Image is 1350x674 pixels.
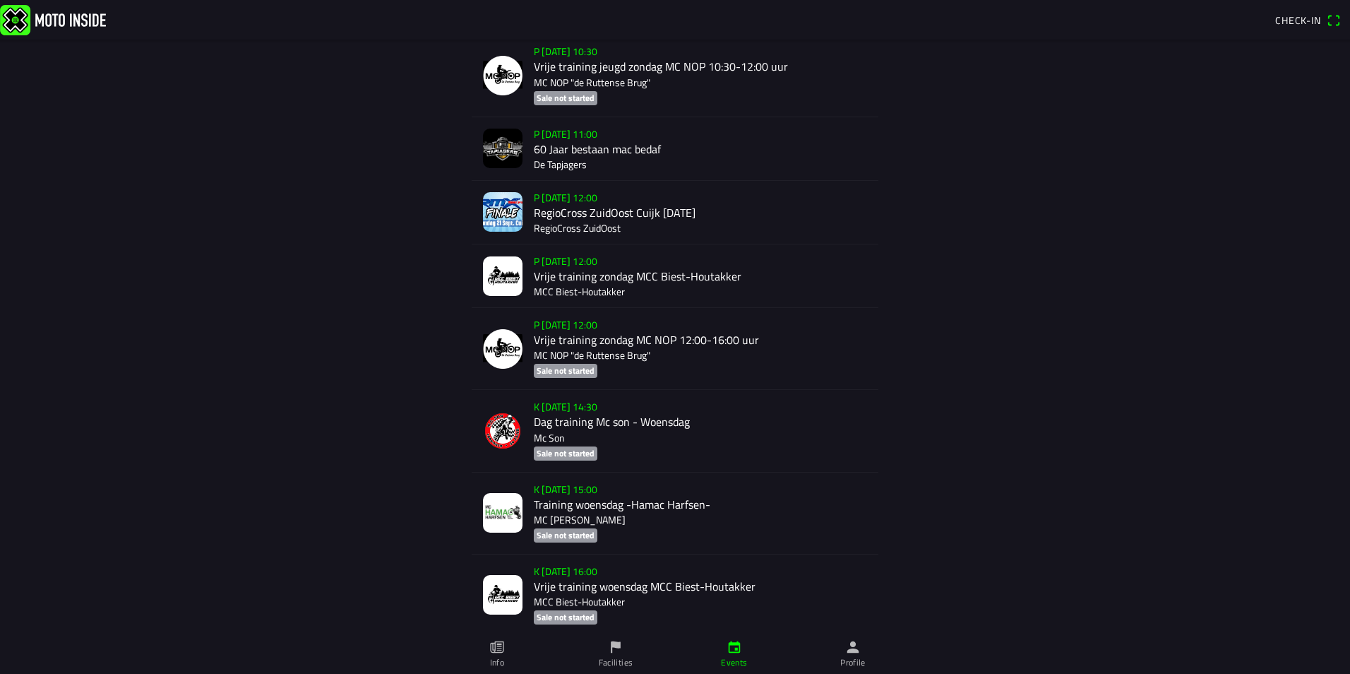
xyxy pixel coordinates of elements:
img: NjdwpvkGicnr6oC83998ZTDUeXJJ29cK9cmzxz8K.png [483,329,522,369]
ion-icon: calendar [727,639,742,655]
a: K [DATE] 14:30Dag training Mc son - WoensdagMc SonSale not started [472,390,878,472]
img: jkHiHY9nig3r7N7SwhAOoqtMqNfskN2yXyQBDNqI.jpg [483,192,522,232]
img: FPyWlcerzEXqUMuL5hjUx9yJ6WAfvQJe4uFRXTbk.jpg [483,129,522,168]
img: sfRBxcGZmvZ0K6QUyq9TbY0sbKJYVDoKWVN9jkDZ.png [483,411,522,451]
ion-label: Facilities [599,656,633,669]
a: P [DATE] 10:30Vrije training jeugd zondag MC NOP 10:30-12:00 uurMC NOP "de Ruttense Brug"Sale not... [472,35,878,117]
img: blYthksgOceLkNu2ej2JKmd89r2Pk2JqgKxchyE3.jpg [483,256,522,296]
ion-icon: flag [608,639,623,655]
a: P [DATE] 12:00RegioCross ZuidOost Cuijk [DATE]RegioCross ZuidOost [472,181,878,244]
ion-icon: paper [489,639,505,655]
a: K [DATE] 16:00Vrije training woensdag MCC Biest-HoutakkerMCC Biest-HoutakkerSale not started [472,555,878,637]
a: P [DATE] 12:00Vrije training zondag MCC Biest-HoutakkerMCC Biest-Houtakker [472,244,878,308]
a: K [DATE] 15:00Training woensdag -Hamac Harfsen-MC [PERSON_NAME]Sale not started [472,473,878,555]
ion-label: Events [721,656,747,669]
ion-label: Profile [840,656,866,669]
a: Check-inqr scanner [1268,8,1347,32]
img: NjdwpvkGicnr6oC83998ZTDUeXJJ29cK9cmzxz8K.png [483,56,522,95]
ion-icon: person [845,639,861,655]
img: SoimOexaOJD0EA6fdtWkrTLMgSr0Lz7NgFJ5t3wr.jpg [483,493,522,533]
a: P [DATE] 12:00Vrije training zondag MC NOP 12:00-16:00 uurMC NOP "de Ruttense Brug"Sale not started [472,308,878,390]
img: RsLYVIJ3HdxBcd7YXp8gprPg8v9FlRA0bzDE6f0r.jpg [483,575,522,615]
ion-label: Info [490,656,504,669]
span: Check-in [1275,13,1321,28]
a: P [DATE] 11:0060 Jaar bestaan mac bedafDe Tapjagers [472,117,878,181]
